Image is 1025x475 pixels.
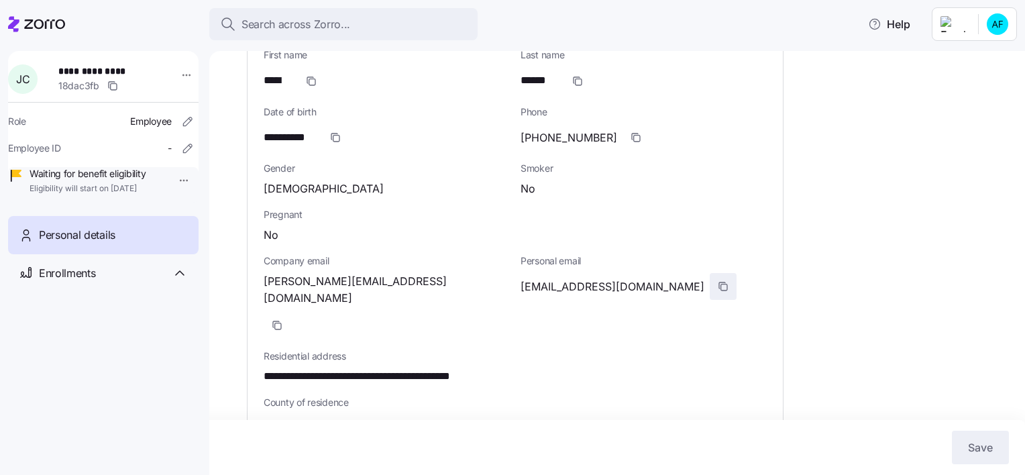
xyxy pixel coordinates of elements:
[16,74,30,85] span: J C
[264,227,278,244] span: No
[264,273,510,307] span: [PERSON_NAME][EMAIL_ADDRESS][DOMAIN_NAME]
[521,48,767,62] span: Last name
[521,254,767,268] span: Personal email
[168,142,172,155] span: -
[58,79,99,93] span: 18dac3fb
[39,265,95,282] span: Enrollments
[264,254,510,268] span: Company email
[8,115,26,128] span: Role
[521,105,767,119] span: Phone
[264,105,510,119] span: Date of birth
[987,13,1008,35] img: cd529cdcbd5d10ae9f9e980eb8645e58
[952,431,1009,464] button: Save
[521,162,767,175] span: Smoker
[521,129,617,146] span: [PHONE_NUMBER]
[521,278,704,295] span: [EMAIL_ADDRESS][DOMAIN_NAME]
[264,396,767,409] span: County of residence
[940,16,967,32] img: Employer logo
[264,162,510,175] span: Gender
[264,208,767,221] span: Pregnant
[30,183,146,195] span: Eligibility will start on [DATE]
[868,16,910,32] span: Help
[521,180,535,197] span: No
[39,227,115,244] span: Personal details
[130,115,172,128] span: Employee
[30,167,146,180] span: Waiting for benefit eligibility
[264,48,510,62] span: First name
[264,180,384,197] span: [DEMOGRAPHIC_DATA]
[8,142,61,155] span: Employee ID
[264,350,767,363] span: Residential address
[241,16,350,33] span: Search across Zorro...
[209,8,478,40] button: Search across Zorro...
[857,11,921,38] button: Help
[968,439,993,456] span: Save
